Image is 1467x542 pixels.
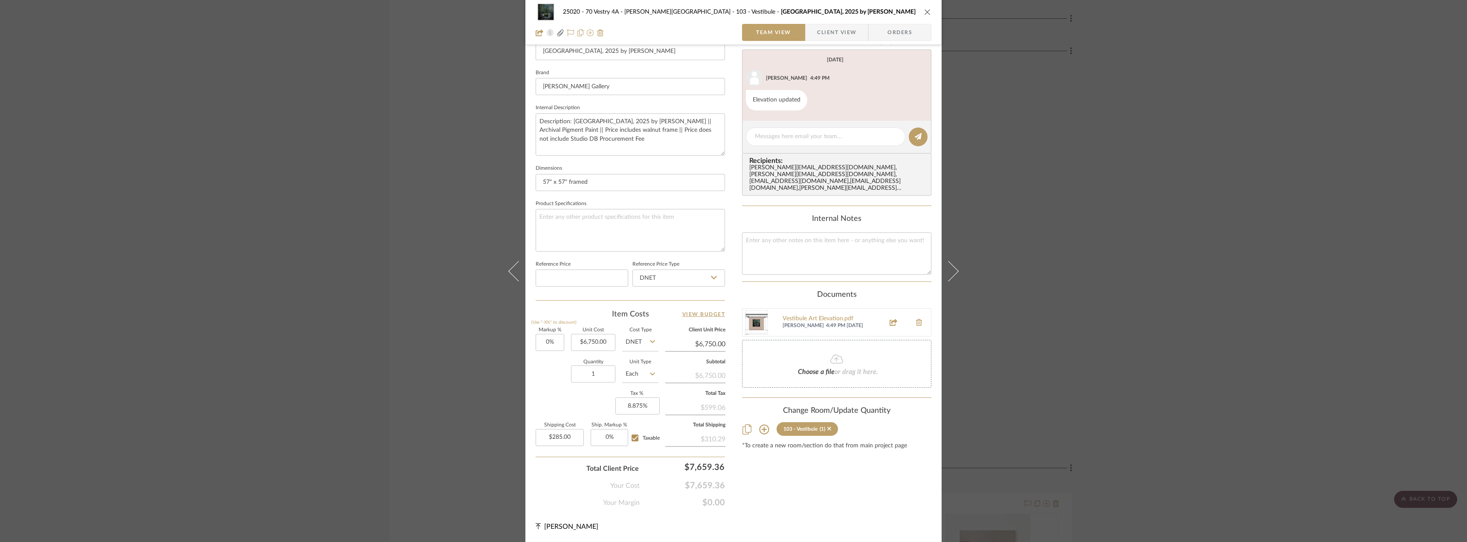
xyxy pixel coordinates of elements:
[536,202,586,206] label: Product Specifications
[610,481,640,491] span: Your Cost
[536,262,571,267] label: Reference Price
[826,322,880,329] span: 4:49 PM [DATE]
[781,9,916,15] span: [GEOGRAPHIC_DATA], 2025 by [PERSON_NAME]
[682,309,725,319] a: View Budget
[756,24,791,41] span: Team View
[640,481,725,491] span: $7,659.36
[632,262,679,267] label: Reference Price Type
[878,24,922,41] span: Orders
[544,523,598,530] span: [PERSON_NAME]
[665,431,725,446] div: $310.29
[781,38,837,45] span: Tasks / To-Dos /
[622,360,658,364] label: Unit Type
[536,71,549,75] label: Brand
[643,435,660,441] span: Taxable
[742,309,770,336] img: Vestibule Art Elevation.pdf
[536,423,584,427] label: Shipping Cost
[665,423,725,427] label: Total Shipping
[536,3,556,20] img: c629e6dc-280b-48bf-b2b8-a702f7b95596_48x40.jpg
[746,90,807,110] div: Elevation updated
[810,74,829,82] div: 4:49 PM
[742,406,931,416] div: Change Room/Update Quantity
[571,360,615,364] label: Quantity
[622,328,658,332] label: Cost Type
[783,316,880,322] a: Vestibule Art Elevation.pdf
[817,24,856,41] span: Client View
[665,391,725,396] label: Total Tax
[640,498,725,508] span: $0.00
[536,309,725,319] div: Item Costs
[536,174,725,191] input: Enter the dimensions of this item
[749,165,928,192] div: [PERSON_NAME][EMAIL_ADDRESS][DOMAIN_NAME] , [PERSON_NAME][EMAIL_ADDRESS][DOMAIN_NAME] , [EMAIL_AD...
[665,367,725,383] div: $6,750.00
[536,166,562,171] label: Dimensions
[742,443,931,449] div: *To create a new room/section do that from main project page
[571,328,615,332] label: Unit Cost
[536,78,725,95] input: Enter Brand
[924,8,931,16] button: close
[591,423,628,427] label: Ship. Markup %
[536,106,580,110] label: Internal Description
[665,399,725,414] div: $599.06
[766,74,807,82] div: [PERSON_NAME]
[736,9,781,15] span: 103 - Vestibule
[603,498,640,508] span: Your Margin
[783,322,824,329] span: [PERSON_NAME]
[536,43,725,60] input: Enter Item Name
[563,9,736,15] span: 25020 - 70 Vestry 4A - [PERSON_NAME][GEOGRAPHIC_DATA]
[586,464,639,474] span: Total Client Price
[536,328,564,332] label: Markup %
[665,360,725,364] label: Subtotal
[597,29,604,36] img: Remove from project
[742,214,931,224] div: Internal Notes
[742,290,931,300] div: Documents
[746,70,763,87] img: user_avatar.png
[643,458,728,475] div: $7,659.36
[749,157,928,165] span: Recipients:
[820,426,825,432] div: (1)
[827,57,844,63] div: [DATE]
[665,328,725,332] label: Client Unit Price
[835,368,878,375] span: or drag it here.
[615,391,658,396] label: Tax %
[798,368,835,375] span: Choose a file
[783,426,818,432] div: 103 - Vestibule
